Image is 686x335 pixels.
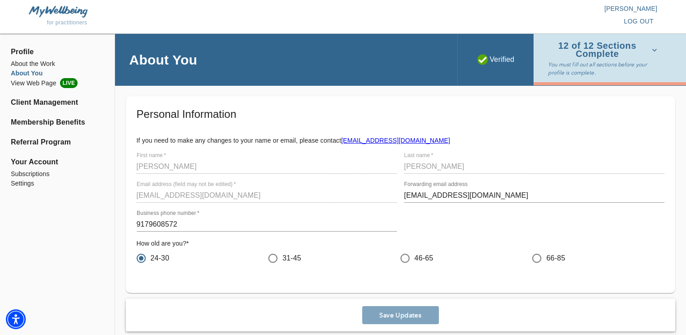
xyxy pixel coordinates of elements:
[137,239,664,249] h6: How old are you? *
[548,39,661,60] button: 12 of 12 Sections Complete
[624,16,654,27] span: log out
[11,69,104,78] a: About You
[129,51,198,68] h4: About You
[137,153,166,158] label: First name
[60,78,78,88] span: LIVE
[477,54,515,65] p: Verified
[11,137,104,148] a: Referral Program
[137,136,664,145] p: If you need to make any changes to your name or email, please contact
[6,309,26,329] div: Accessibility Menu
[282,253,301,264] span: 31-45
[29,6,87,17] img: MyWellbeing
[11,157,104,167] span: Your Account
[343,4,658,13] p: [PERSON_NAME]
[548,42,657,58] span: 12 of 12 Sections Complete
[404,153,433,158] label: Last name
[548,60,661,77] p: You must fill out all sections before your profile is complete.
[341,137,450,144] a: [EMAIL_ADDRESS][DOMAIN_NAME]
[47,19,87,26] span: for practitioners
[11,59,104,69] a: About the Work
[11,179,104,188] a: Settings
[546,253,565,264] span: 66-85
[151,253,170,264] span: 24-30
[11,78,104,88] li: View Web Page
[11,78,104,88] a: View Web PageLIVE
[404,182,468,187] label: Forwarding email address
[137,182,236,187] label: Email address (field may not be edited)
[137,107,664,121] h5: Personal Information
[11,97,104,108] a: Client Management
[620,13,657,30] button: log out
[11,47,104,57] span: Profile
[414,253,433,264] span: 46-65
[11,117,104,128] a: Membership Benefits
[11,169,104,179] a: Subscriptions
[137,211,199,216] label: Business phone number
